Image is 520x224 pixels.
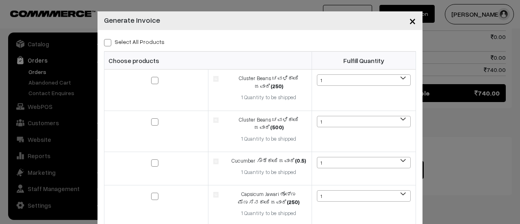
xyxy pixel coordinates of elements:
span: 1 [317,191,410,202]
strong: (500) [270,124,284,130]
span: 1 [317,116,411,127]
span: 1 [317,75,410,86]
span: 1 [317,157,410,169]
button: Close [403,8,422,33]
div: 1 Quantity to be shipped [231,209,307,217]
img: product.jpg [213,192,219,197]
span: 1 [317,74,411,86]
th: Choose products [104,52,312,70]
div: 1 Quantity to be shipped [231,168,307,176]
img: product.jpg [213,117,219,123]
div: 1 Quantity to be shipped [231,94,307,102]
span: 1 [317,190,411,202]
span: 1 [317,116,410,128]
div: Cluster Beans ಚವಳಿಕಾಯಿ ಜವಾರಿ [231,116,307,132]
h4: Generate Invoice [104,15,160,26]
label: Select all Products [104,37,165,46]
span: 1 [317,157,411,168]
strong: (250) [271,83,283,89]
div: 1 Quantity to be shipped [231,135,307,143]
div: Cucumber ಸೌತೆಕಾಯಿ ಜವಾರಿ [231,157,307,165]
div: Capsicum Jawari ಡೊಣ್ಣ ಮೆಣಸಿನಕಾಯಿ ಜವಾರಿ [231,190,307,206]
div: Cluster Beans ಚವಳಿಕಾಯಿ ಜವಾರಿ [231,74,307,90]
strong: (0.5) [295,157,306,164]
span: × [409,13,416,28]
img: product.jpg [213,76,219,81]
img: product.jpg [213,159,219,164]
th: Fulfill Quantity [312,52,416,70]
strong: (250) [287,199,299,205]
